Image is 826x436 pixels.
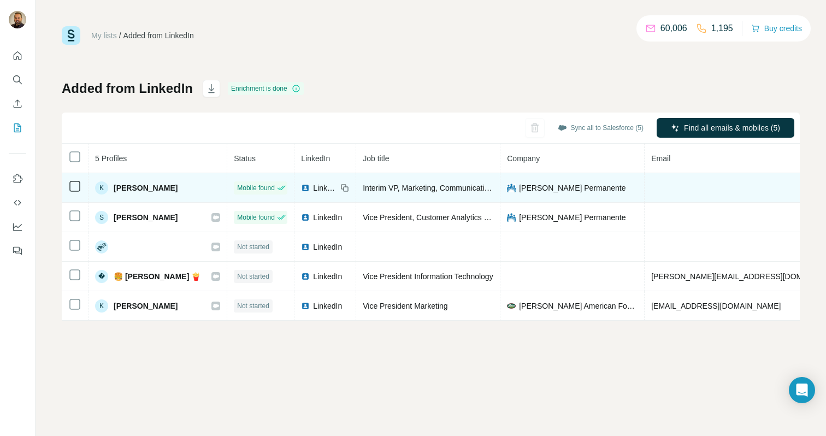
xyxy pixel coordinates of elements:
[301,302,310,310] img: LinkedIn logo
[751,21,802,36] button: Buy credits
[507,213,516,222] img: company-logo
[237,183,275,193] span: Mobile found
[9,193,26,213] button: Use Surfe API
[95,181,108,195] div: K
[9,46,26,66] button: Quick start
[363,302,447,310] span: Vice President Marketing
[657,118,794,138] button: Find all emails & mobiles (5)
[114,271,200,282] span: 🍔 [PERSON_NAME] 🍟
[684,122,780,133] span: Find all emails & mobiles (5)
[550,120,651,136] button: Sync all to Salesforce (5)
[301,213,310,222] img: LinkedIn logo
[507,154,540,163] span: Company
[114,182,178,193] span: [PERSON_NAME]
[9,118,26,138] button: My lists
[651,302,781,310] span: [EMAIL_ADDRESS][DOMAIN_NAME]
[301,243,310,251] img: LinkedIn logo
[507,184,516,192] img: company-logo
[711,22,733,35] p: 1,195
[91,31,117,40] a: My lists
[95,154,127,163] span: 5 Profiles
[237,213,275,222] span: Mobile found
[95,299,108,313] div: K
[301,154,330,163] span: LinkedIn
[9,70,26,90] button: Search
[313,241,342,252] span: LinkedIn
[363,154,389,163] span: Job title
[313,182,337,193] span: LinkedIn
[313,271,342,282] span: LinkedIn
[9,217,26,237] button: Dashboard
[114,212,178,223] span: [PERSON_NAME]
[119,30,121,41] li: /
[660,22,687,35] p: 60,006
[237,272,269,281] span: Not started
[123,30,194,41] div: Added from LinkedIn
[519,182,626,193] span: [PERSON_NAME] Permanente
[301,272,310,281] img: LinkedIn logo
[363,184,656,192] span: Interim VP, Marketing, Communications, Community Health and Consumer Experience
[9,11,26,28] img: Avatar
[228,82,304,95] div: Enrichment is done
[313,301,342,311] span: LinkedIn
[95,211,108,224] div: S
[313,212,342,223] span: LinkedIn
[9,94,26,114] button: Enrich CSV
[62,26,80,45] img: Surfe Logo
[301,184,310,192] img: LinkedIn logo
[363,213,524,222] span: Vice President, Customer Analytics & Reporting
[519,212,626,223] span: [PERSON_NAME] Permanente
[651,154,670,163] span: Email
[237,242,269,252] span: Not started
[363,272,493,281] span: Vice President Information Technology
[237,301,269,311] span: Not started
[9,241,26,261] button: Feedback
[9,169,26,188] button: Use Surfe on LinkedIn
[519,301,638,311] span: [PERSON_NAME] American Food Co.
[789,377,815,403] div: Open Intercom Messenger
[234,154,256,163] span: Status
[62,80,193,97] h1: Added from LinkedIn
[95,270,108,283] div: �
[114,301,178,311] span: [PERSON_NAME]
[507,302,516,310] img: company-logo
